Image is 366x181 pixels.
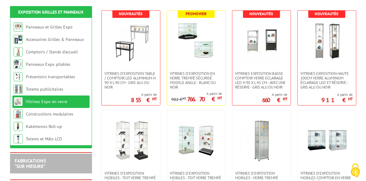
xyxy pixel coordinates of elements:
a: Panneaux Expo pliables [26,62,70,67]
img: Vitrines d'exposition mobiles - toit verre trempé sécurit - couleurs blanc mat ou noir mat - larg... [175,119,217,162]
p: 660 € [262,98,288,102]
span: VITRINES EXPOSITION HAUTE 200cm VERRE ALUMINIUM ÉCLAIRAGE LED ET RÉSERVE - GRIS ALU OU NOIR [301,71,353,89]
b: Promoweb [186,11,207,16]
img: Kakémonos Roll-up [14,122,23,131]
span: VITRINES EXPOSITION BASSE COMPTOIR VERRE ECLAIRAGE LED H 90 x L 45 CM - AVEC UNE RÉSERVE - GRIS A... [235,71,288,89]
span: A partir de [131,92,157,97]
a: Exposition Grilles et Panneaux [18,9,84,15]
img: Constructions modulaires [14,109,23,119]
img: Panneaux Expo pliables [14,60,23,69]
sup: HT [283,96,288,102]
a: Totems et Mâts LCD [26,136,62,142]
img: Vitrines d'exposition table / comptoir LED Aluminium H 90 x L 90 cm - Gris Alu ou Noir [110,20,152,62]
a: Constructions modulaires [26,111,73,117]
a: Vitrines d'exposition table / comptoir LED Aluminium H 90 x L 90 cm - Gris Alu ou Noir [102,71,160,89]
a: Panneaux et Grilles Expo [26,24,73,30]
span: A partir de [172,91,222,96]
a: VITRINES EXPOSITION HAUTE 200cm VERRE ALUMINIUM ÉCLAIRAGE LED ET RÉSERVE - GRIS ALU OU NOIR [298,71,356,89]
img: Vitrines d'exposition mobiles comptoir en verre trempé sécurit avec serrure - couleurs blanc mat ... [306,119,348,162]
img: VITRINES EXPOSITION BASSE COMPTOIR VERRE ECLAIRAGE LED H 90 x L 45 CM - AVEC UNE RÉSERVE - GRIS A... [240,20,283,62]
span: VITRINES D’EXPOSITION EN VERRE TREMPÉ SÉCURISÉ MODELE ANGLE - BLANC OU NOIR [170,71,222,89]
img: Vitrines d'exposition mobiles - toit verre trempé sécurit - couleurs blanc mat ou noir mat - larg... [110,119,152,162]
img: Accessoires Grilles & Panneaux [14,35,23,44]
img: Totems et Mâts LCD [14,134,23,143]
img: Cookies (fenêtre modale) [348,163,363,178]
b: Nouveautés [119,11,143,16]
sup: HT [183,96,186,100]
b: Nouveautés [250,11,273,16]
a: Vitrines Expo en verre [26,99,67,104]
sup: HT [218,96,222,101]
p: 902 € [172,97,186,102]
img: Panneaux et Grilles Expo [14,22,23,32]
a: VITRINES EXPOSITION BASSE COMPTOIR VERRE ECLAIRAGE LED H 90 x L 45 CM - AVEC UNE RÉSERVE - GRIS A... [232,71,291,89]
a: FABRICATIONS"Sur Mesure" [15,158,46,169]
a: Comptoirs / Stands d'accueil [26,49,78,55]
img: VITRINES D’EXPOSITION EN VERRE TREMPÉ SÉCURISÉ MODELE ANGLE - BLANC OU NOIR [175,20,217,62]
img: Présentoirs transportables [14,72,23,81]
img: Vitrines d'exposition mobiles - verre trempé sécurit/aluminium pour musées, site culturels H180 X... [240,119,283,162]
button: Cookies (fenêtre modale) [345,160,366,181]
p: 855 € [131,98,157,102]
img: Totems publicitaires [14,85,23,94]
a: Totems publicitaires [26,86,63,92]
sup: HT [152,96,157,102]
img: Comptoirs / Stands d'accueil [14,47,23,56]
a: VITRINES D’EXPOSITION EN VERRE TREMPÉ SÉCURISÉ MODELE ANGLE - BLANC OU NOIR [167,71,225,89]
p: 766.70 € [187,97,222,101]
span: A partir de [262,92,288,97]
span: A partir de [322,92,353,97]
a: Accessoires Grilles & Panneaux [26,37,84,42]
span: Vitrines d'exposition table / comptoir LED Aluminium H 90 x L 90 cm - Gris Alu ou Noir [105,71,157,89]
b: Nouveautés [315,11,339,16]
sup: HT [348,96,353,102]
p: 911 € [322,98,353,102]
a: Présentoirs transportables [26,74,75,79]
img: Vitrines Expo en verre [14,97,23,106]
a: Kakémonos Roll-up [26,124,62,129]
img: VITRINES EXPOSITION HAUTE 200cm VERRE ALUMINIUM ÉCLAIRAGE LED ET RÉSERVE - GRIS ALU OU NOIR [306,20,348,62]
